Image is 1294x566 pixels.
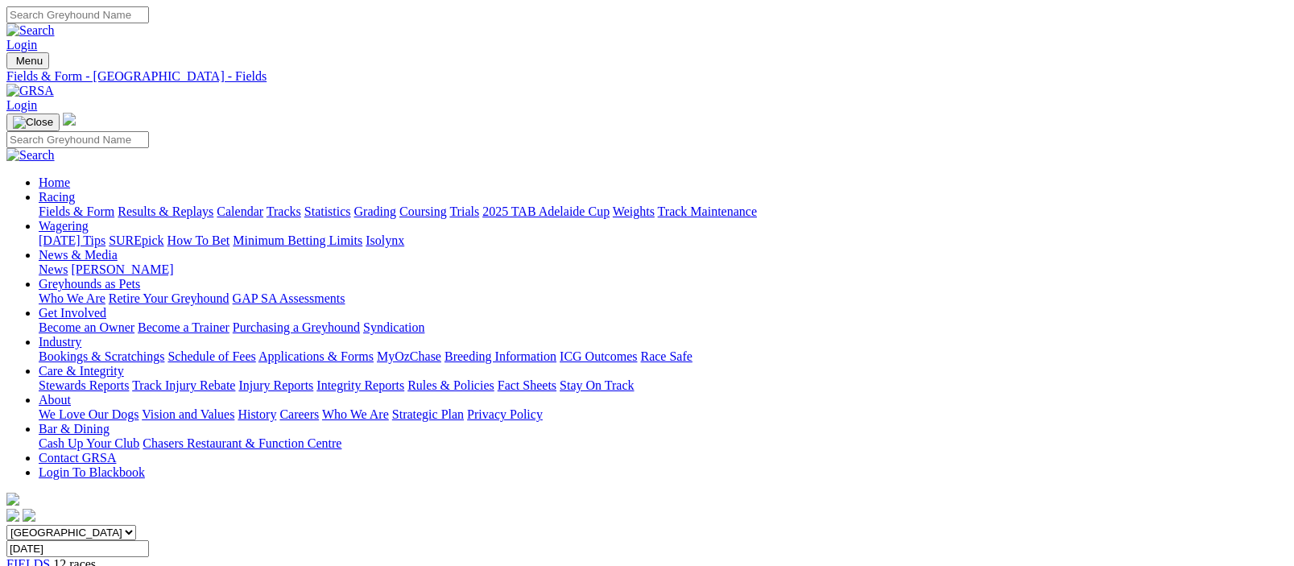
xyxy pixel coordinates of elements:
input: Search [6,6,149,23]
a: Applications & Forms [258,349,374,363]
a: Stay On Track [560,378,634,392]
a: Grading [354,205,396,218]
div: About [39,407,1288,422]
a: Get Involved [39,306,106,320]
button: Toggle navigation [6,114,60,131]
a: Race Safe [640,349,692,363]
a: Fields & Form - [GEOGRAPHIC_DATA] - Fields [6,69,1288,84]
a: Weights [613,205,655,218]
a: Contact GRSA [39,451,116,465]
img: logo-grsa-white.png [6,493,19,506]
div: Wagering [39,233,1288,248]
a: Track Maintenance [658,205,757,218]
a: Racing [39,190,75,204]
a: Stewards Reports [39,378,129,392]
div: Racing [39,205,1288,219]
a: Chasers Restaurant & Function Centre [143,436,341,450]
a: MyOzChase [377,349,441,363]
a: Rules & Policies [407,378,494,392]
a: We Love Our Dogs [39,407,138,421]
a: Minimum Betting Limits [233,233,362,247]
a: Trials [449,205,479,218]
a: Industry [39,335,81,349]
input: Select date [6,540,149,557]
img: logo-grsa-white.png [63,113,76,126]
a: SUREpick [109,233,163,247]
a: Strategic Plan [392,407,464,421]
a: GAP SA Assessments [233,291,345,305]
a: Care & Integrity [39,364,124,378]
a: Login [6,98,37,112]
a: Coursing [399,205,447,218]
a: Home [39,176,70,189]
a: Breeding Information [444,349,556,363]
a: About [39,393,71,407]
img: Search [6,148,55,163]
input: Search [6,131,149,148]
a: Become an Owner [39,320,134,334]
a: Wagering [39,219,89,233]
a: Injury Reports [238,378,313,392]
a: Schedule of Fees [167,349,255,363]
a: Statistics [304,205,351,218]
a: Privacy Policy [467,407,543,421]
div: Industry [39,349,1288,364]
a: Login To Blackbook [39,465,145,479]
a: Calendar [217,205,263,218]
a: Greyhounds as Pets [39,277,140,291]
a: How To Bet [167,233,230,247]
div: Care & Integrity [39,378,1288,393]
a: History [238,407,276,421]
img: facebook.svg [6,509,19,522]
img: twitter.svg [23,509,35,522]
a: Isolynx [366,233,404,247]
a: Purchasing a Greyhound [233,320,360,334]
a: Cash Up Your Club [39,436,139,450]
a: Bookings & Scratchings [39,349,164,363]
a: [PERSON_NAME] [71,262,173,276]
a: Vision and Values [142,407,234,421]
img: GRSA [6,84,54,98]
a: ICG Outcomes [560,349,637,363]
a: Tracks [267,205,301,218]
a: Who We Are [39,291,105,305]
a: [DATE] Tips [39,233,105,247]
a: Results & Replays [118,205,213,218]
img: Search [6,23,55,38]
a: Who We Are [322,407,389,421]
a: 2025 TAB Adelaide Cup [482,205,610,218]
a: Become a Trainer [138,320,229,334]
a: Bar & Dining [39,422,110,436]
button: Toggle navigation [6,52,49,69]
a: Fields & Form [39,205,114,218]
a: Syndication [363,320,424,334]
a: Retire Your Greyhound [109,291,229,305]
div: Bar & Dining [39,436,1288,451]
a: Track Injury Rebate [132,378,235,392]
a: Careers [279,407,319,421]
a: News [39,262,68,276]
div: Get Involved [39,320,1288,335]
a: Fact Sheets [498,378,556,392]
a: Login [6,38,37,52]
img: Close [13,116,53,129]
span: Menu [16,55,43,67]
a: Integrity Reports [316,378,404,392]
a: News & Media [39,248,118,262]
div: News & Media [39,262,1288,277]
div: Greyhounds as Pets [39,291,1288,306]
